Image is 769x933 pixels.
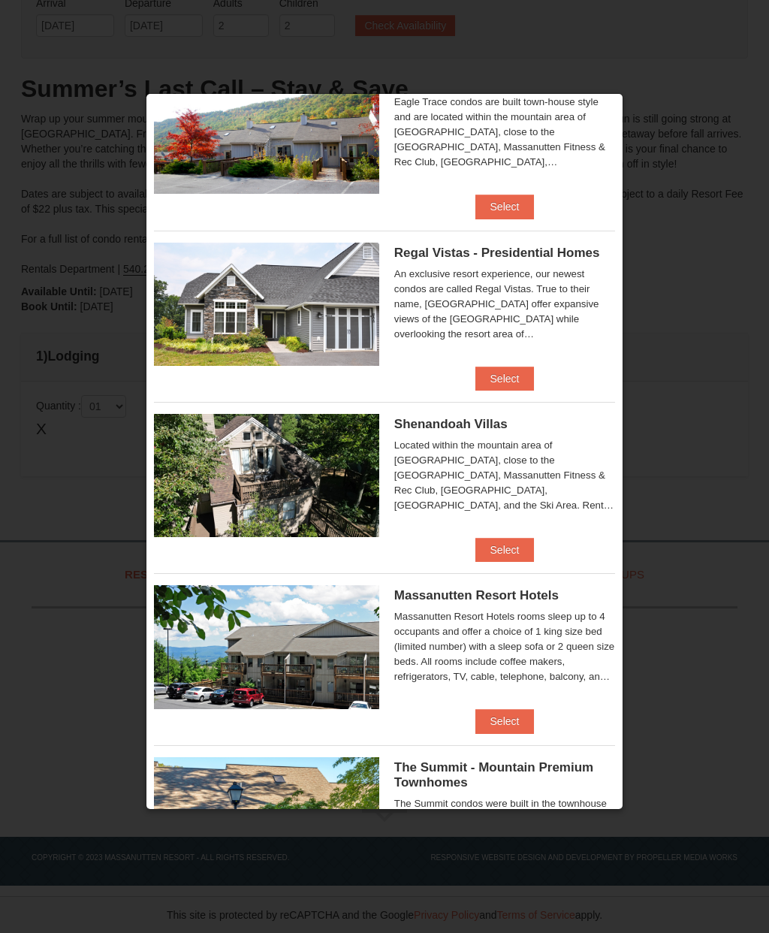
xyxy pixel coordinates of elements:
div: Eagle Trace condos are built town-house style and are located within the mountain area of [GEOGRA... [394,95,615,170]
div: Massanutten Resort Hotels rooms sleep up to 4 occupants and offer a choice of 1 king size bed (li... [394,609,615,684]
img: 19218983-1-9b289e55.jpg [154,71,379,194]
button: Select [475,538,535,562]
span: Massanutten Resort Hotels [394,588,559,602]
img: 19219026-1-e3b4ac8e.jpg [154,585,379,708]
span: Regal Vistas - Presidential Homes [394,246,600,260]
img: 19219034-1-0eee7e00.jpg [154,757,379,880]
span: The Summit - Mountain Premium Townhomes [394,760,593,790]
span: Shenandoah Villas [394,417,508,431]
div: The Summit condos were built in the townhouse style. Located within the mountain area of [GEOGRAP... [394,796,615,871]
button: Select [475,195,535,219]
div: Located within the mountain area of [GEOGRAPHIC_DATA], close to the [GEOGRAPHIC_DATA], Massanutte... [394,438,615,513]
img: 19219019-2-e70bf45f.jpg [154,414,379,537]
button: Select [475,367,535,391]
div: An exclusive resort experience, our newest condos are called Regal Vistas. True to their name, [G... [394,267,615,342]
img: 19218991-1-902409a9.jpg [154,243,379,366]
button: Select [475,709,535,733]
